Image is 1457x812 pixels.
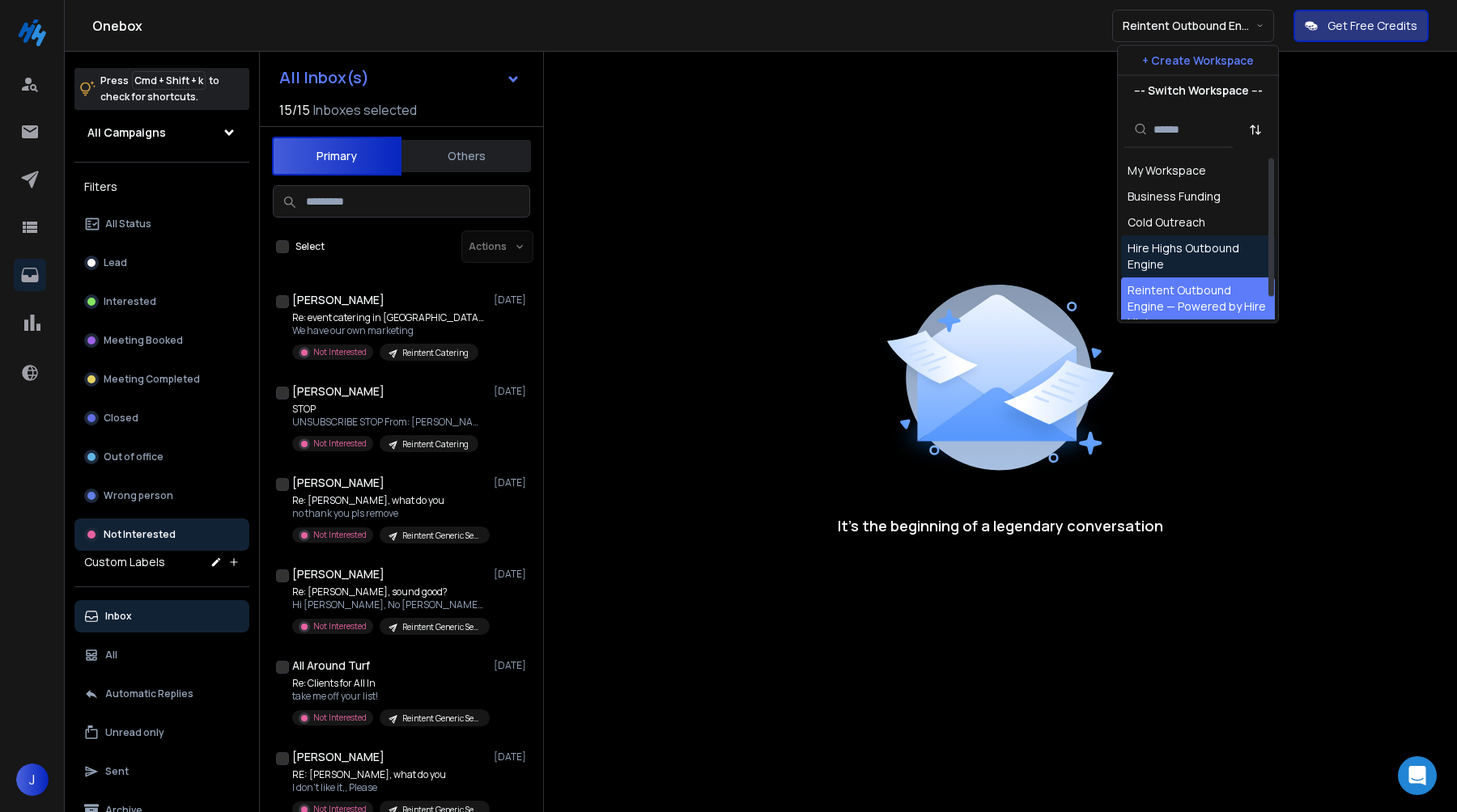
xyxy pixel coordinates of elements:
[1128,240,1268,273] div: Hire Highs Outbound Engine
[104,256,127,269] p: Lead
[494,568,530,581] p: [DATE]
[132,71,206,90] span: Cmd + Shift + k
[292,416,486,429] p: UNSUBSCRIBE STOP From: [PERSON_NAME]
[295,240,325,253] label: Select
[74,324,249,357] button: Meeting Booked
[494,476,530,489] p: [DATE]
[292,383,384,400] h1: [PERSON_NAME]
[279,100,310,120] span: 15 / 15
[494,385,530,398] p: [DATE]
[74,639,249,671] button: All
[272,137,401,176] button: Primary
[1134,82,1263,99] p: --- Switch Workspace ---
[104,334,183,347] p: Meeting Booked
[105,610,132,623] p: Inbox
[16,763,49,796] button: J
[92,16,1112,36] h1: Onebox
[279,70,369,86] h1: All Inbox(s)
[401,138,531,174] button: Others
[313,100,417,120] h3: Inboxes selected
[74,285,249,318] button: Interested
[1398,756,1437,795] div: Open Intercom Messenger
[74,755,249,788] button: Sent
[494,751,530,763] p: [DATE]
[74,176,249,198] h3: Filters
[313,712,367,724] p: Not Interested
[292,768,486,781] p: RE: [PERSON_NAME], what do you
[104,528,176,541] p: Not Interested
[313,620,367,632] p: Not Interested
[292,566,384,582] h1: [PERSON_NAME]
[292,507,486,520] p: no thank you pls remove
[74,116,249,149] button: All Campaigns
[402,530,480,542] p: Reintent Generic Service Industry
[292,292,384,308] h1: [PERSON_NAME]
[105,687,193,700] p: Automatic Replies
[1293,10,1429,42] button: Get Free Credits
[402,438,469,450] p: Reintent Catering
[105,726,164,739] p: Unread only
[402,347,469,359] p: Reintent Catering
[1239,113,1272,146] button: Sort by Sort A-Z
[1128,214,1205,230] div: Cold Outreach
[74,208,249,240] button: All Status
[313,438,367,450] p: Not Interested
[292,586,486,598] p: Re: [PERSON_NAME], sound good?
[292,749,384,765] h1: [PERSON_NAME]
[494,659,530,672] p: [DATE]
[402,621,480,633] p: Reintent Generic Service Industry
[104,412,138,425] p: Closed
[1118,46,1278,75] button: + Create Workspace
[16,16,49,49] img: logo
[87,125,166,141] h1: All Campaigns
[292,677,486,690] p: Re: Clients for All In
[1142,53,1254,69] p: + Create Workspace
[104,450,164,463] p: Out of office
[292,403,486,416] p: STOP
[313,529,367,541] p: Not Interested
[74,518,249,551] button: Not Interested
[313,346,367,358] p: Not Interested
[74,363,249,395] button: Meeting Completed
[1128,282,1268,331] div: Reintent Outbound Engine — Powered by Hire Highs
[105,649,117,662] p: All
[292,781,486,794] p: I don’t like it,, Please
[1128,188,1221,205] div: Business Funding
[84,554,165,570] h3: Custom Labels
[104,489,173,502] p: Wrong person
[292,690,486,703] p: take me off your list!
[100,73,219,105] p: Press to check for shortcuts.
[292,324,486,337] p: We have our own marketing
[292,598,486,611] p: Hi [PERSON_NAME], No [PERSON_NAME] here.
[74,247,249,279] button: Lead
[402,713,480,725] p: Reintent Generic Service Industry
[74,600,249,632] button: Inbox
[292,658,370,674] h1: All Around Turf
[104,295,156,308] p: Interested
[1128,163,1206,179] div: My Workspace
[494,294,530,307] p: [DATE]
[74,402,249,434] button: Closed
[74,441,249,473] button: Out of office
[266,61,533,94] button: All Inbox(s)
[104,373,200,386] p: Meeting Completed
[1123,18,1256,34] p: Reintent Outbound Engine — Powered by Hire Highs
[1327,18,1417,34] p: Get Free Credits
[292,311,486,324] p: Re: event catering in [GEOGRAPHIC_DATA]?
[74,678,249,710] button: Automatic Replies
[74,480,249,512] button: Wrong person
[838,514,1163,537] p: It’s the beginning of a legendary conversation
[292,475,384,491] h1: [PERSON_NAME]
[292,494,486,507] p: Re: [PERSON_NAME], what do you
[105,765,129,778] p: Sent
[74,717,249,749] button: Unread only
[105,218,151,230] p: All Status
